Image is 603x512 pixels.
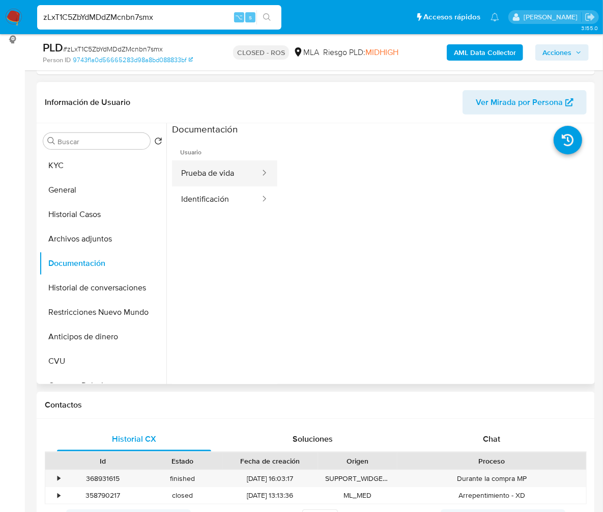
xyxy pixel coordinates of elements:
[45,400,587,410] h1: Contactos
[39,178,166,202] button: General
[39,300,166,325] button: Restricciones Nuevo Mundo
[447,44,523,61] button: AML Data Collector
[39,251,166,276] button: Documentación
[491,13,499,21] a: Notificaciones
[483,433,501,445] span: Chat
[365,46,398,58] span: MIDHIGH
[43,39,63,56] b: PLD
[58,491,60,500] div: •
[63,487,142,504] div: 358790217
[235,12,243,22] span: ⌥
[39,349,166,373] button: CVU
[142,487,222,504] div: closed
[397,470,586,487] div: Durante la compra MP
[154,137,162,148] button: Volver al orden por defecto
[58,137,146,146] input: Buscar
[542,44,571,61] span: Acciones
[37,11,281,24] input: Buscar usuario o caso...
[39,276,166,300] button: Historial de conversaciones
[222,487,318,504] div: [DATE] 13:13:36
[249,12,252,22] span: s
[39,202,166,227] button: Historial Casos
[463,90,587,115] button: Ver Mirada por Persona
[229,456,311,466] div: Fecha de creación
[73,56,193,65] a: 9743f1a0d56665283d98a8bd088833bf
[142,470,222,487] div: finished
[150,456,215,466] div: Estado
[58,474,60,483] div: •
[325,456,390,466] div: Origen
[47,137,55,145] button: Buscar
[293,433,333,445] span: Soluciones
[535,44,589,61] button: Acciones
[581,24,598,32] span: 3.155.0
[318,470,397,487] div: SUPPORT_WIDGET_ML_MOBILE
[43,56,71,65] b: Person ID
[293,47,319,58] div: MLA
[318,487,397,504] div: ML_MED
[423,12,480,22] span: Accesos rápidos
[405,456,579,466] div: Proceso
[476,90,563,115] span: Ver Mirada por Persona
[222,470,318,487] div: [DATE] 16:03:17
[63,470,142,487] div: 368931615
[454,44,516,61] b: AML Data Collector
[585,12,595,22] a: Salir
[63,44,163,54] span: # zLxT1C5ZbYdMDdZMcnbn7smx
[39,153,166,178] button: KYC
[39,325,166,349] button: Anticipos de dinero
[233,45,289,60] p: CLOSED - ROS
[524,12,581,22] p: jessica.fukman@mercadolibre.com
[323,47,398,58] span: Riesgo PLD:
[39,373,166,398] button: Cruces y Relaciones
[256,10,277,24] button: search-icon
[70,456,135,466] div: Id
[39,227,166,251] button: Archivos adjuntos
[45,97,130,107] h1: Información de Usuario
[112,433,156,445] span: Historial CX
[397,487,586,504] div: Arrepentimiento - XD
